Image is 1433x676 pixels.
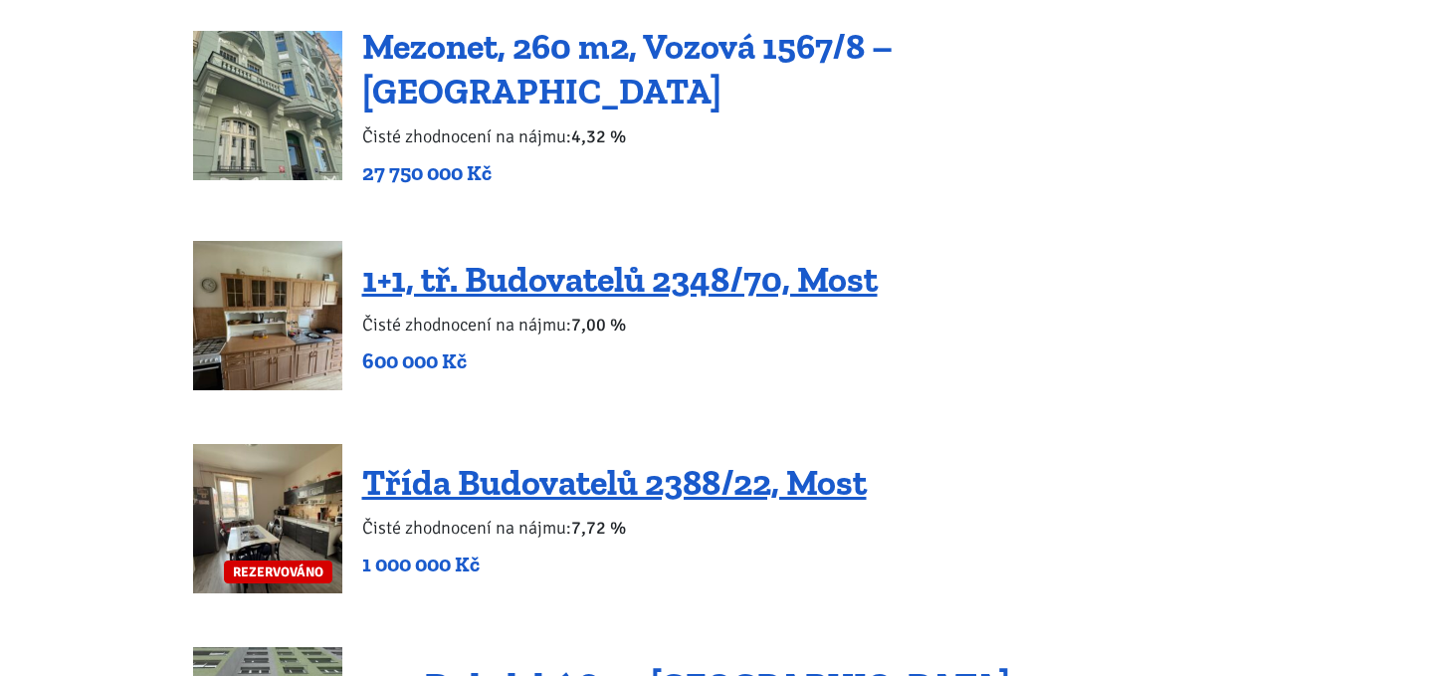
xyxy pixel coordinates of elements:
[362,514,867,542] p: Čisté zhodnocení na nájmu:
[571,125,626,147] b: 4,32 %
[362,122,1241,150] p: Čisté zhodnocení na nájmu:
[571,517,626,539] b: 7,72 %
[362,25,893,113] a: Mezonet, 260 m2, Vozová 1567/8 – [GEOGRAPHIC_DATA]
[571,314,626,336] b: 7,00 %
[362,347,878,375] p: 600 000 Kč
[362,551,867,578] p: 1 000 000 Kč
[362,159,1241,187] p: 27 750 000 Kč
[193,444,342,593] a: REZERVOVÁNO
[224,561,332,583] span: REZERVOVÁNO
[362,461,867,504] a: Třída Budovatelů 2388/22, Most
[362,258,878,301] a: 1+1, tř. Budovatelů 2348/70, Most
[362,311,878,338] p: Čisté zhodnocení na nájmu:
